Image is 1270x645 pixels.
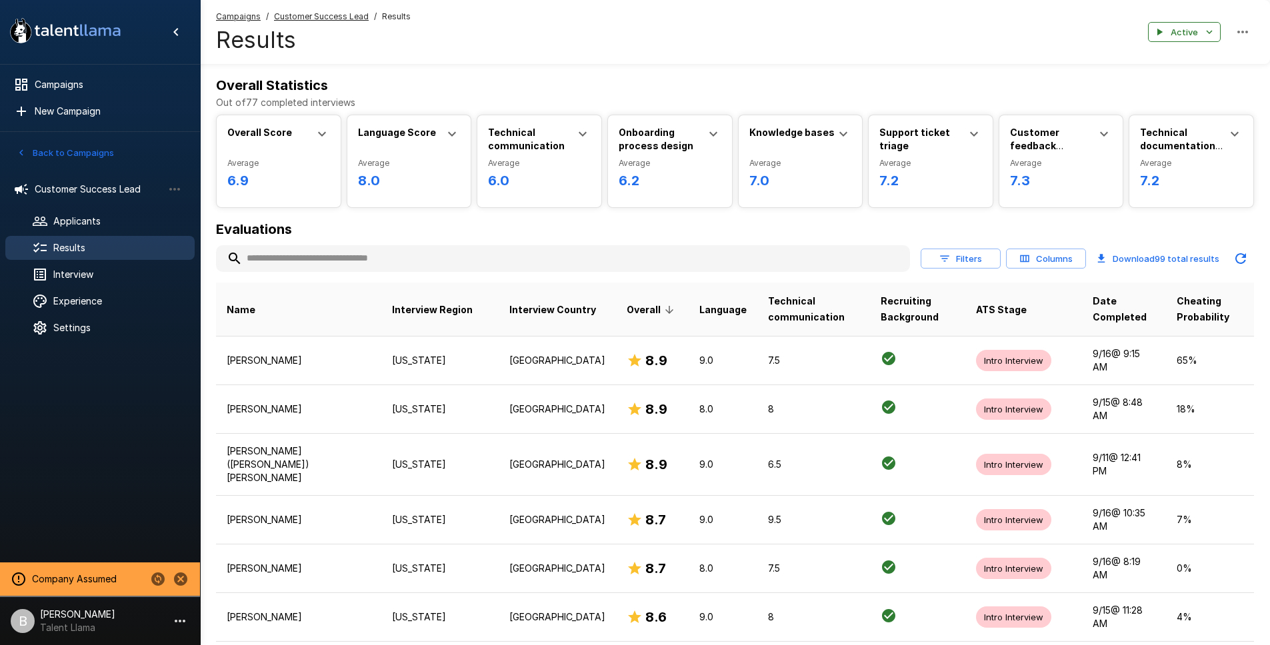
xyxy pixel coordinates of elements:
[768,458,859,471] p: 6.5
[374,10,377,23] span: /
[768,610,859,624] p: 8
[1010,127,1075,165] b: Customer feedback management
[227,157,330,170] span: Average
[392,354,488,367] p: [US_STATE]
[881,559,897,575] svg: Criteria Met
[879,170,982,191] h6: 7.2
[645,350,667,371] h6: 8.9
[645,398,667,420] h6: 8.9
[392,458,488,471] p: [US_STATE]
[645,454,667,475] h6: 8.9
[976,562,1051,575] span: Intro Interview
[1140,127,1223,165] b: Technical documentation creation
[1082,384,1166,433] td: 9/15 @ 8:48 AM
[976,354,1051,367] span: Intro Interview
[976,458,1051,471] span: Intro Interview
[509,513,605,526] p: [GEOGRAPHIC_DATA]
[627,302,678,318] span: Overall
[227,562,371,575] p: [PERSON_NAME]
[392,562,488,575] p: [US_STATE]
[358,127,436,138] b: Language Score
[881,399,897,415] svg: Criteria Met
[768,354,859,367] p: 7.5
[1177,458,1243,471] p: 8 %
[488,170,591,191] h6: 6.0
[879,157,982,170] span: Average
[227,170,330,191] h6: 6.9
[227,127,292,138] b: Overall Score
[976,514,1051,526] span: Intro Interview
[274,11,369,21] u: Customer Success Lead
[392,513,488,526] p: [US_STATE]
[1082,336,1166,384] td: 9/16 @ 9:15 AM
[488,157,591,170] span: Average
[881,608,897,624] svg: Criteria Met
[645,558,666,579] h6: 8.7
[749,127,835,138] b: Knowledge bases
[509,610,605,624] p: [GEOGRAPHIC_DATA]
[1091,245,1225,272] button: Download99 total results
[749,170,852,191] h6: 7.0
[358,170,461,191] h6: 8.0
[768,513,859,526] p: 9.5
[382,10,411,23] span: Results
[1082,433,1166,495] td: 9/11 @ 12:41 PM
[619,157,721,170] span: Average
[392,402,488,416] p: [US_STATE]
[509,402,605,416] p: [GEOGRAPHIC_DATA]
[645,606,667,628] h6: 8.6
[1177,610,1243,624] p: 4 %
[699,562,747,575] p: 8.0
[1148,22,1221,43] button: Active
[768,293,859,325] span: Technical communication
[392,610,488,624] p: [US_STATE]
[1177,293,1243,325] span: Cheating Probability
[749,157,852,170] span: Average
[1140,170,1243,191] h6: 7.2
[216,96,1254,109] p: Out of 77 completed interviews
[699,402,747,416] p: 8.0
[227,354,371,367] p: [PERSON_NAME]
[1006,249,1086,269] button: Columns
[976,302,1027,318] span: ATS Stage
[216,221,292,237] b: Evaluations
[881,455,897,471] svg: Criteria Met
[488,127,565,151] b: Technical communication
[1082,544,1166,593] td: 9/16 @ 8:19 AM
[881,293,955,325] span: Recruiting Background
[976,403,1051,416] span: Intro Interview
[1082,496,1166,544] td: 9/16 @ 10:35 AM
[1010,170,1113,191] h6: 7.3
[1177,402,1243,416] p: 18 %
[881,350,897,366] svg: Criteria Met
[1082,593,1166,642] td: 9/15 @ 11:28 AM
[216,77,328,93] b: Overall Statistics
[1177,513,1243,526] p: 7 %
[699,354,747,367] p: 9.0
[216,11,261,21] u: Campaigns
[509,458,605,471] p: [GEOGRAPHIC_DATA]
[227,610,371,624] p: [PERSON_NAME]
[699,610,747,624] p: 9.0
[699,458,747,471] p: 9.0
[879,127,950,151] b: Support ticket triage
[1093,293,1155,325] span: Date Completed
[1177,562,1243,575] p: 0 %
[976,611,1051,624] span: Intro Interview
[227,302,255,318] span: Name
[881,510,897,526] svg: Criteria Met
[768,402,859,416] p: 8
[645,509,666,530] h6: 8.7
[699,513,747,526] p: 9.0
[509,354,605,367] p: [GEOGRAPHIC_DATA]
[619,170,721,191] h6: 6.2
[392,302,473,318] span: Interview Region
[1140,157,1243,170] span: Average
[227,402,371,416] p: [PERSON_NAME]
[699,302,747,318] span: Language
[1177,354,1243,367] p: 65 %
[358,157,461,170] span: Average
[216,26,411,54] h4: Results
[509,302,596,318] span: Interview Country
[227,513,371,526] p: [PERSON_NAME]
